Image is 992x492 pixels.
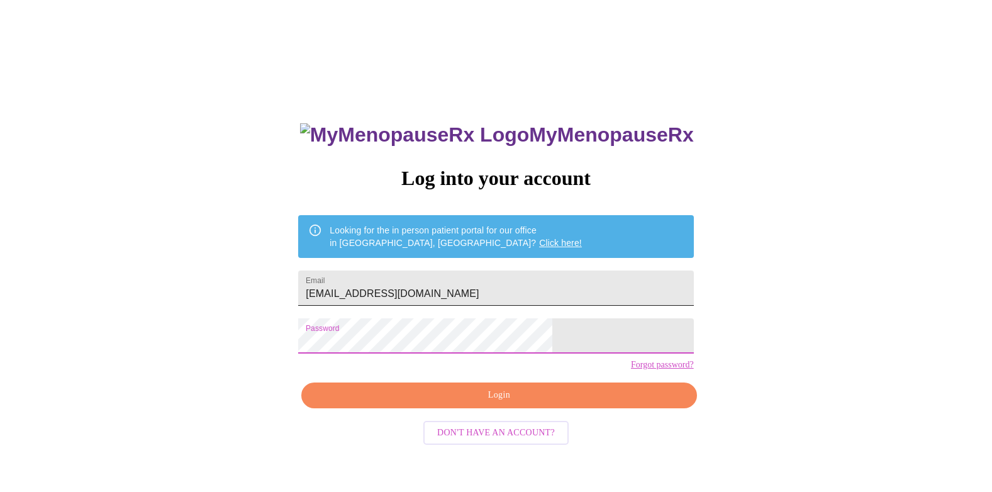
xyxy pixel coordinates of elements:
[539,238,582,248] a: Click here!
[300,123,694,147] h3: MyMenopauseRx
[330,219,582,254] div: Looking for the in person patient portal for our office in [GEOGRAPHIC_DATA], [GEOGRAPHIC_DATA]?
[631,360,694,370] a: Forgot password?
[437,425,555,441] span: Don't have an account?
[300,123,529,147] img: MyMenopauseRx Logo
[423,421,569,445] button: Don't have an account?
[301,383,696,408] button: Login
[316,388,682,403] span: Login
[420,427,572,437] a: Don't have an account?
[298,167,693,190] h3: Log into your account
